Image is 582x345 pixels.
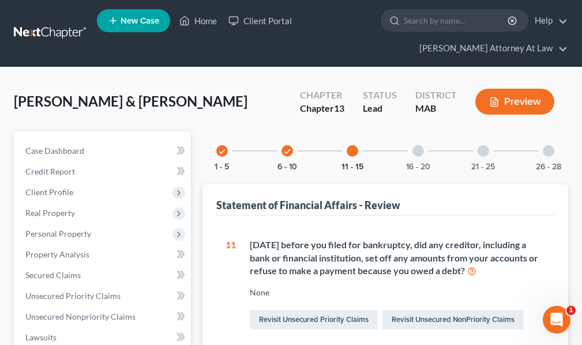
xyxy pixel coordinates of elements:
a: Credit Report [16,161,191,182]
span: Client Profile [25,187,73,197]
div: Chapter [300,89,344,102]
div: District [415,89,457,102]
span: Personal Property [25,229,91,238]
div: Chapter [300,102,344,115]
div: [DATE] before you filed for bankruptcy, did any creditor, including a bank or financial instituti... [250,238,545,278]
a: Home [174,10,223,31]
button: 11 - 15 [341,163,364,171]
div: Statement of Financial Affairs - Review [216,198,400,212]
a: Client Portal [223,10,298,31]
a: Help [529,10,568,31]
i: check [283,147,291,156]
div: 11 [226,238,236,332]
button: Preview [475,89,554,115]
a: Case Dashboard [16,141,191,161]
span: [PERSON_NAME] & [PERSON_NAME] [14,93,247,109]
a: Unsecured Nonpriority Claims [16,306,191,327]
span: Case Dashboard [25,146,84,156]
span: Unsecured Priority Claims [25,291,121,301]
div: None [250,287,545,298]
a: Revisit Unsecured NonPriority Claims [382,310,524,329]
div: MAB [415,102,457,115]
span: Real Property [25,208,75,218]
span: Property Analysis [25,249,89,259]
div: Status [363,89,397,102]
span: Unsecured Nonpriority Claims [25,312,136,321]
span: 13 [334,103,344,113]
a: Secured Claims [16,265,191,286]
button: 16 - 20 [406,163,430,171]
span: Credit Report [25,166,75,176]
a: [PERSON_NAME] Attorney At Law [414,38,568,59]
a: Property Analysis [16,244,191,265]
input: Search by name... [404,10,509,31]
button: 6 - 10 [277,163,297,171]
span: 1 [566,306,576,315]
button: 26 - 28 [536,163,561,171]
span: New Case [121,17,159,25]
div: Lead [363,102,397,115]
i: check [218,147,226,156]
span: Lawsuits [25,332,57,342]
span: Secured Claims [25,270,81,280]
a: Unsecured Priority Claims [16,286,191,306]
button: 1 - 5 [215,163,229,171]
a: Revisit Unsecured Priority Claims [250,310,378,329]
iframe: Intercom live chat [543,306,570,333]
button: 21 - 25 [471,163,495,171]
